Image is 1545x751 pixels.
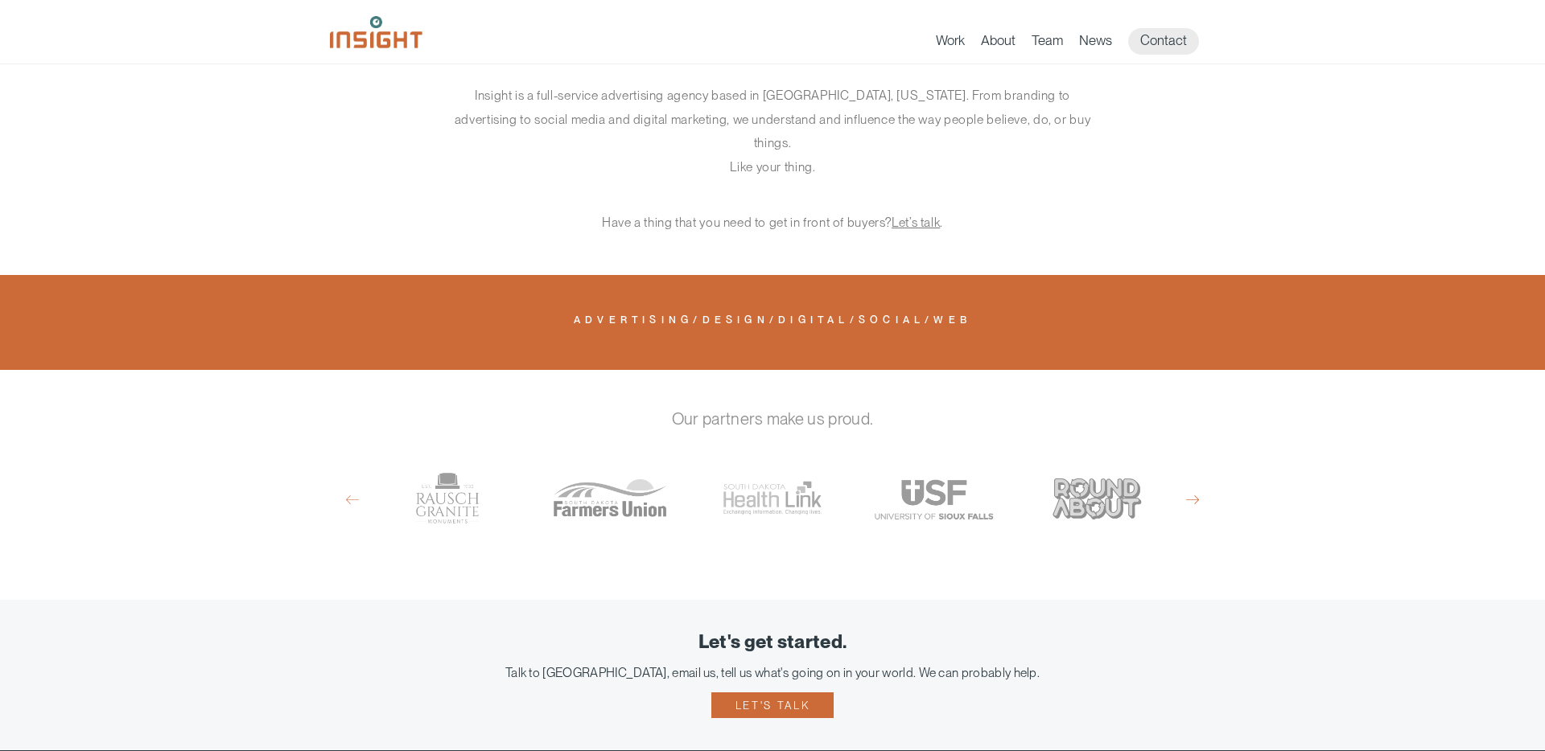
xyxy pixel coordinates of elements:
[925,315,933,325] span: /
[374,448,521,548] div: [PERSON_NAME] Granite
[1024,448,1171,548] div: RoundAbout [GEOGRAPHIC_DATA]
[936,32,965,55] a: Work
[451,211,1094,235] p: Have a thing that you need to get in front of buyers? .
[711,692,834,718] a: Let's talk
[330,410,1215,428] h2: Our partners make us proud.
[850,315,859,325] span: /
[537,448,683,548] div: [US_STATE] Farmers Union
[1128,28,1199,55] a: Contact
[330,16,422,48] img: Insight Marketing Design
[862,448,1008,548] div: [GEOGRAPHIC_DATA]
[702,315,769,330] a: Design
[769,315,778,325] span: /
[936,28,1215,55] nav: primary navigation menu
[346,493,359,507] button: Previous
[1032,32,1063,55] a: Team
[451,84,1094,179] p: Insight is a full-service advertising agency based in [GEOGRAPHIC_DATA], [US_STATE]. From brandin...
[933,315,971,330] a: Web
[693,315,702,325] span: /
[1079,32,1112,55] a: News
[699,448,846,548] div: [US_STATE] Health Link
[892,215,940,230] a: Let’s talk
[574,315,693,330] a: Advertising
[778,315,850,330] a: Digital
[24,632,1521,653] div: Let's get started.
[981,32,1016,55] a: About
[1186,493,1199,507] button: Next
[859,315,925,330] a: Social
[24,665,1521,680] div: Talk to [GEOGRAPHIC_DATA], email us, tell us what's going on in your world. We can probably help.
